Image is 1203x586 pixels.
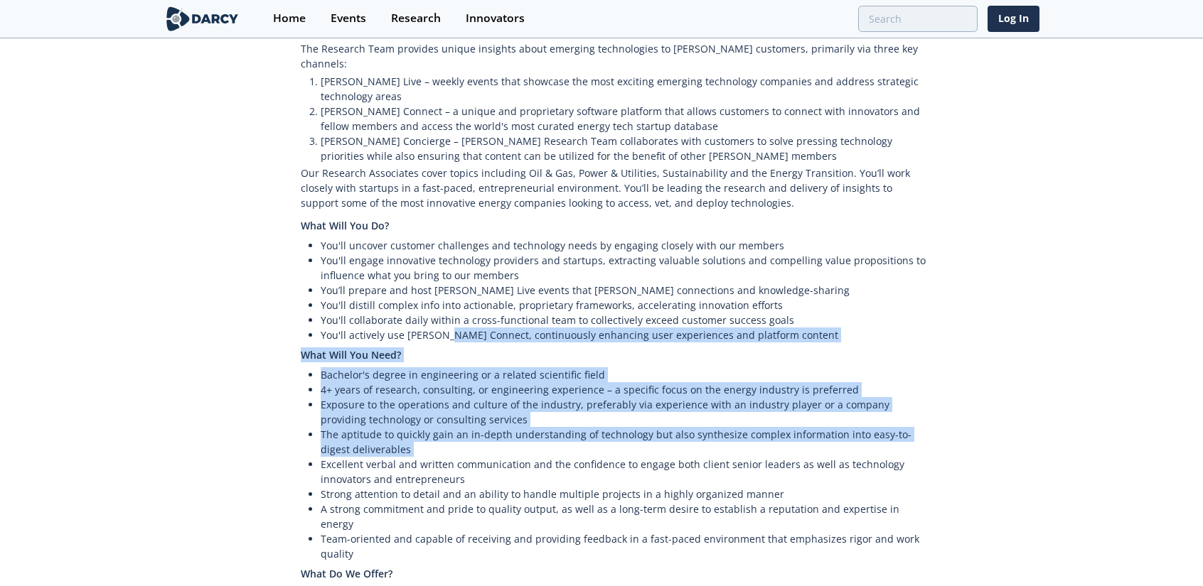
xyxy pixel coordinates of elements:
p: The Research Team provides unique insights about emerging technologies to [PERSON_NAME] customers... [301,39,931,74]
li: You'll collaborate daily within a cross-functional team to collectively exceed customer success g... [321,313,931,327]
img: logo-wide.svg [164,6,241,31]
div: Events [331,13,366,24]
li: Bachelor's degree in engineering or a related scientific field [321,367,931,382]
li: 4+ years of research, consulting, or engineering experience – a specific focus on the energy indu... [321,382,931,397]
input: Advanced Search [858,6,978,32]
li: [PERSON_NAME] Live – weekly events that showcase the most exciting emerging technology companies ... [321,74,931,104]
li: [PERSON_NAME] Concierge – [PERSON_NAME] Research Team collaborates with customers to solve pressi... [321,134,931,163]
li: Excellent verbal and written communication and the confidence to engage both client senior leader... [321,457,931,487]
li: You'll distill complex info into actionable, proprietary frameworks, accelerating innovation efforts [321,298,931,313]
a: Log In [988,6,1039,32]
li: You'll actively use [PERSON_NAME] Connect, continuously enhancing user experiences and platform c... [321,327,931,342]
div: Home [273,13,306,24]
li: Strong attention to detail and an ability to handle multiple projects in a highly organized manner [321,487,931,501]
h4: What Will You Do? [301,213,931,238]
li: You'll engage innovative technology providers and startups, extracting valuable solutions and com... [321,253,931,283]
p: Our Research Associates cover topics including Oil & Gas, Power & Utilities, Sustainability and t... [301,163,931,213]
h4: What Will You Need? [301,342,931,367]
li: Exposure to the operations and culture of the industry, preferably via experience with an industr... [321,397,931,427]
div: Innovators [466,13,525,24]
h4: What Do We Offer? [301,561,931,586]
li: You’ll prepare and host [PERSON_NAME] Live events that [PERSON_NAME] connections and knowledge-sh... [321,283,931,298]
li: The aptitude to quickly gain an in-depth understanding of technology but also synthesize complex ... [321,427,931,457]
li: A strong commitment and pride to quality output, as well as a long-term desire to establish a rep... [321,501,931,531]
div: Research [391,13,441,24]
li: [PERSON_NAME] Connect – a unique and proprietary software platform that allows customers to conne... [321,104,931,134]
li: Team-oriented and capable of receiving and providing feedback in a fast-paced environment that em... [321,531,931,561]
li: You'll uncover customer challenges and technology needs by engaging closely with our members [321,238,931,253]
